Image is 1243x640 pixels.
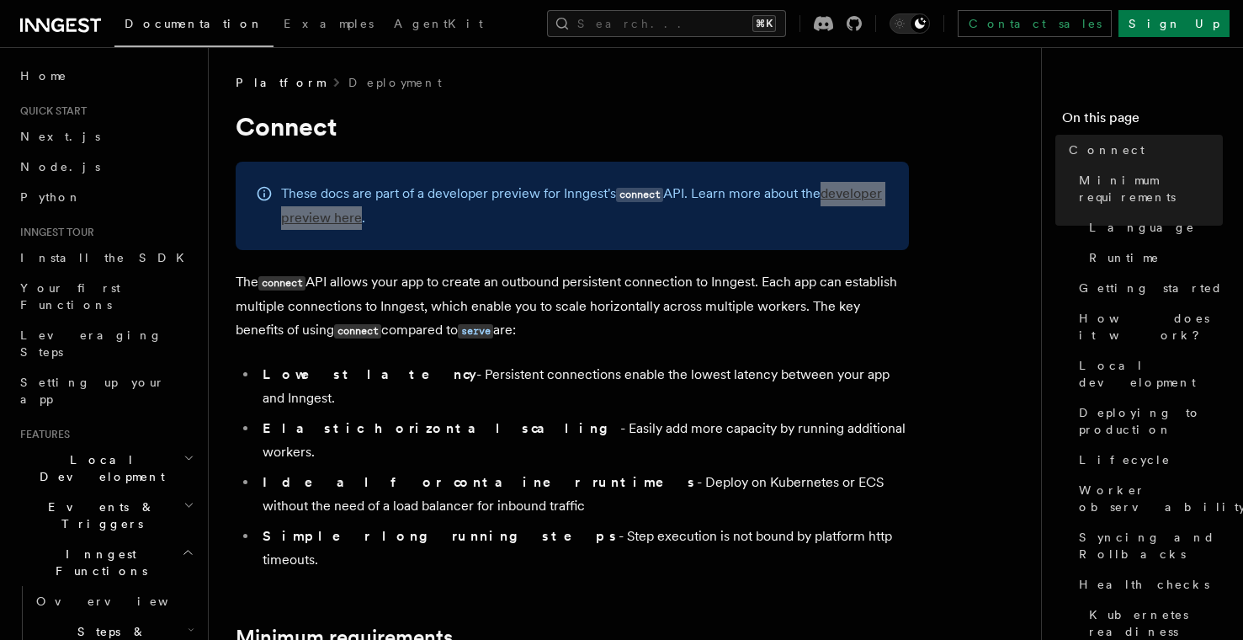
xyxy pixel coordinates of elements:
[13,492,198,539] button: Events & Triggers
[1079,357,1223,391] span: Local development
[384,5,493,45] a: AgentKit
[1072,350,1223,397] a: Local development
[1079,404,1223,438] span: Deploying to production
[29,586,198,616] a: Overview
[1079,172,1223,205] span: Minimum requirements
[236,111,909,141] h1: Connect
[236,270,909,343] p: The API allows your app to create an outbound persistent connection to Inngest. Each app can esta...
[394,17,483,30] span: AgentKit
[258,276,305,291] code: connect
[13,243,198,273] a: Install the SDK
[1072,475,1223,522] a: Worker observability
[1072,445,1223,475] a: Lifecycle
[752,15,776,32] kbd: ⌘K
[20,251,194,264] span: Install the SDK
[13,539,198,586] button: Inngest Functions
[1072,397,1223,445] a: Deploying to production
[1089,219,1195,236] span: Language
[13,546,182,579] span: Inngest Functions
[1079,576,1209,593] span: Health checks
[616,188,663,202] code: connect
[36,595,210,608] span: Overview
[13,499,183,532] span: Events & Triggers
[1079,310,1223,344] span: How does it work?
[258,417,909,464] li: - Easily add more capacity by running additional workers.
[348,74,442,91] a: Deployment
[13,182,198,212] a: Python
[13,428,70,441] span: Features
[1079,451,1171,468] span: Lifecycle
[458,324,493,339] code: serve
[13,367,198,414] a: Setting up your app
[13,104,87,118] span: Quick start
[13,445,198,492] button: Local Development
[1072,273,1223,303] a: Getting started
[281,182,889,230] p: These docs are part of a developer preview for Inngest's API. Learn more about the .
[1079,529,1223,563] span: Syncing and Rollbacks
[284,17,374,30] span: Examples
[458,322,493,338] a: serve
[20,281,120,312] span: Your first Functions
[13,121,198,152] a: Next.js
[1062,108,1223,135] h4: On this page
[13,273,198,320] a: Your first Functions
[13,152,198,182] a: Node.js
[13,451,183,485] span: Local Development
[1072,522,1223,569] a: Syncing and Rollbacks
[20,190,82,204] span: Python
[13,61,198,91] a: Home
[1082,212,1223,243] a: Language
[1118,10,1230,37] a: Sign Up
[258,363,909,410] li: - Persistent connections enable the lowest latency between your app and Inngest.
[114,5,274,47] a: Documentation
[1072,303,1223,350] a: How does it work?
[236,74,325,91] span: Platform
[274,5,384,45] a: Examples
[125,17,263,30] span: Documentation
[20,160,100,173] span: Node.js
[1072,569,1223,600] a: Health checks
[1079,280,1223,296] span: Getting started
[1082,243,1223,273] a: Runtime
[263,474,697,490] strong: Ideal for container runtimes
[258,471,909,518] li: - Deploy on Kubernetes or ECS without the need of a load balancer for inbound traffic
[20,130,100,143] span: Next.js
[1062,135,1223,165] a: Connect
[263,366,476,382] strong: Lowest latency
[20,328,162,359] span: Leveraging Steps
[958,10,1112,37] a: Contact sales
[1072,165,1223,212] a: Minimum requirements
[890,13,930,34] button: Toggle dark mode
[20,67,67,84] span: Home
[13,226,94,239] span: Inngest tour
[263,528,619,544] strong: Simpler long running steps
[547,10,786,37] button: Search...⌘K
[1089,249,1160,266] span: Runtime
[334,324,381,339] code: connect
[13,320,198,367] a: Leveraging Steps
[258,525,909,572] li: - Step execution is not bound by platform http timeouts.
[1069,141,1145,158] span: Connect
[20,376,165,406] span: Setting up your app
[263,420,620,436] strong: Elastic horizontal scaling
